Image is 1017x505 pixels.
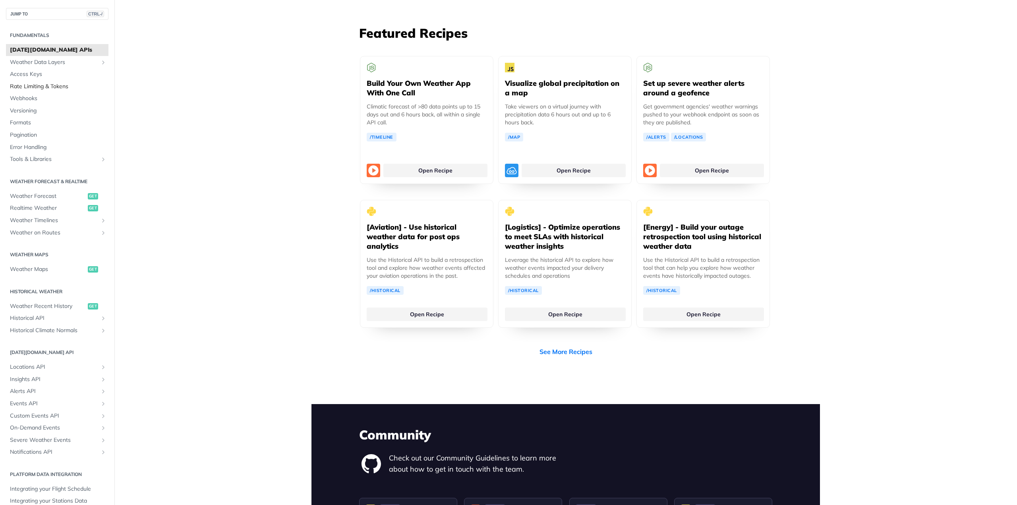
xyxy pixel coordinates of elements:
[643,223,763,251] h5: [Energy] - Build your outage retrospection tool using historical weather data
[6,471,108,478] h2: Platform DATA integration
[367,103,487,126] p: Climatic forecast of >80 data points up to 15 days out and 6 hours back, all within a single API ...
[643,256,763,280] p: Use the Historical API to build a retrospection tool that can help you explore how weather events...
[10,485,106,493] span: Integrating your Flight Schedule
[10,387,98,395] span: Alerts API
[6,373,108,385] a: Insights APIShow subpages for Insights API
[367,308,487,321] a: Open Recipe
[505,256,625,280] p: Leverage the historical API to explore how weather events impacted your delivery schedules and op...
[522,164,626,177] a: Open Recipe
[10,436,98,444] span: Severe Weather Events
[10,155,98,163] span: Tools & Libraries
[660,164,764,177] a: Open Recipe
[6,44,108,56] a: [DATE][DOMAIN_NAME] APIs
[6,263,108,275] a: Weather Mapsget
[10,302,86,310] span: Weather Recent History
[10,497,106,505] span: Integrating your Stations Data
[10,327,98,335] span: Historical Climate Normals
[6,300,108,312] a: Weather Recent Historyget
[643,133,669,141] a: /Alerts
[10,448,98,456] span: Notifications API
[389,453,566,475] p: Check out our Community Guidelines to learn more about how to get in touch with the team.
[367,223,487,251] h5: [Aviation] - Use historical weather data for post ops analytics
[10,131,106,139] span: Pagination
[6,129,108,141] a: Pagination
[6,8,108,20] button: JUMP TOCTRL-/
[367,256,487,280] p: Use the Historical API to build a retrospection tool and explore how weather events affected your...
[505,308,626,321] a: Open Recipe
[10,46,106,54] span: [DATE][DOMAIN_NAME] APIs
[505,103,625,126] p: Take viewers on a virtual journey with precipitation data 6 hours out and up to 6 hours back.
[88,193,98,199] span: get
[6,446,108,458] a: Notifications APIShow subpages for Notifications API
[10,314,98,322] span: Historical API
[6,32,108,39] h2: Fundamentals
[10,412,98,420] span: Custom Events API
[359,24,772,42] h3: Featured Recipes
[100,156,106,163] button: Show subpages for Tools & Libraries
[10,204,86,212] span: Realtime Weather
[100,437,106,443] button: Show subpages for Severe Weather Events
[6,385,108,397] a: Alerts APIShow subpages for Alerts API
[539,347,592,356] a: See More Recipes
[100,425,106,431] button: Show subpages for On-Demand Events
[6,215,108,226] a: Weather TimelinesShow subpages for Weather Timelines
[6,141,108,153] a: Error Handling
[100,413,106,419] button: Show subpages for Custom Events API
[10,217,98,224] span: Weather Timelines
[6,312,108,324] a: Historical APIShow subpages for Historical API
[100,401,106,407] button: Show subpages for Events API
[88,303,98,310] span: get
[6,117,108,129] a: Formats
[6,153,108,165] a: Tools & LibrariesShow subpages for Tools & Libraries
[6,422,108,434] a: On-Demand EventsShow subpages for On-Demand Events
[643,103,763,126] p: Get government agencies' weather warnings pushed to your webhook endpoint as soon as they are pub...
[100,449,106,455] button: Show subpages for Notifications API
[10,143,106,151] span: Error Handling
[6,288,108,295] h2: Historical Weather
[643,286,680,295] a: /Historical
[6,325,108,337] a: Historical Climate NormalsShow subpages for Historical Climate Normals
[10,107,106,115] span: Versioning
[505,79,625,98] h5: Visualize global precipitation on a map
[100,364,106,370] button: Show subpages for Locations API
[359,426,772,443] h3: Community
[505,286,542,295] a: /Historical
[88,266,98,273] span: get
[671,133,706,141] a: /Locations
[10,229,98,237] span: Weather on Routes
[643,79,763,98] h5: Set up severe weather alerts around a geofence
[100,376,106,383] button: Show subpages for Insights API
[6,202,108,214] a: Realtime Weatherget
[100,230,106,236] button: Show subpages for Weather on Routes
[10,400,98,408] span: Events API
[100,315,106,321] button: Show subpages for Historical API
[505,223,625,251] h5: [Logistics] - Optimize operations to meet SLAs with historical weather insights
[6,190,108,202] a: Weather Forecastget
[367,286,404,295] a: /Historical
[6,483,108,495] a: Integrating your Flight Schedule
[6,410,108,422] a: Custom Events APIShow subpages for Custom Events API
[6,227,108,239] a: Weather on RoutesShow subpages for Weather on Routes
[10,192,86,200] span: Weather Forecast
[367,133,396,141] a: /Timeline
[88,205,98,211] span: get
[10,363,98,371] span: Locations API
[367,79,487,98] h5: Build Your Own Weather App With One Call
[6,361,108,373] a: Locations APIShow subpages for Locations API
[6,93,108,104] a: Webhooks
[10,119,106,127] span: Formats
[6,251,108,258] h2: Weather Maps
[6,434,108,446] a: Severe Weather EventsShow subpages for Severe Weather Events
[6,105,108,117] a: Versioning
[100,327,106,334] button: Show subpages for Historical Climate Normals
[100,388,106,395] button: Show subpages for Alerts API
[87,11,104,17] span: CTRL-/
[383,164,487,177] a: Open Recipe
[10,58,98,66] span: Weather Data Layers
[6,349,108,356] h2: [DATE][DOMAIN_NAME] API
[100,59,106,66] button: Show subpages for Weather Data Layers
[6,81,108,93] a: Rate Limiting & Tokens
[6,68,108,80] a: Access Keys
[10,95,106,103] span: Webhooks
[6,398,108,410] a: Events APIShow subpages for Events API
